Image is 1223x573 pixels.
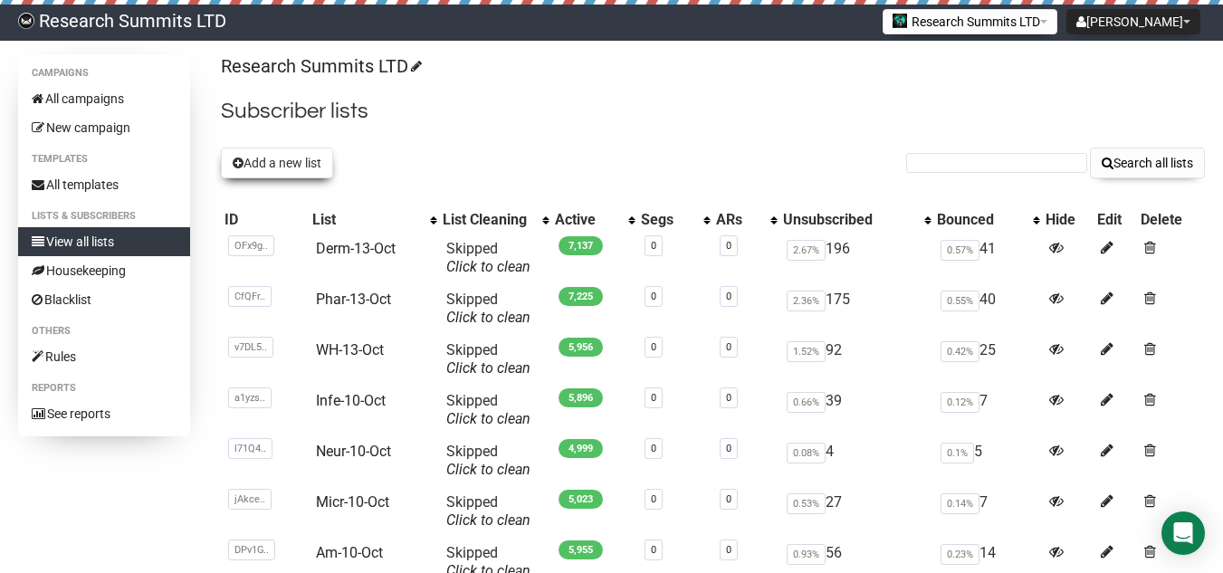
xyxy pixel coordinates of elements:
span: 0.1% [941,443,974,463]
li: Reports [18,377,190,399]
span: jAkce.. [228,489,272,510]
span: 5,955 [559,540,603,559]
a: Click to clean [446,461,530,478]
th: Segs: No sort applied, activate to apply an ascending sort [637,207,712,233]
th: Delete: No sort applied, sorting is disabled [1137,207,1205,233]
span: Skipped [446,240,530,275]
td: 175 [779,283,933,334]
a: Infe-10-Oct [316,392,386,409]
a: 0 [726,392,731,404]
a: Blacklist [18,285,190,314]
div: ID [225,211,305,229]
span: v7DL5.. [228,337,273,358]
span: 0.14% [941,493,979,514]
a: Derm-13-Oct [316,240,396,257]
span: Skipped [446,443,530,478]
a: 0 [726,493,731,505]
span: a1yzs.. [228,387,272,408]
th: List: No sort applied, activate to apply an ascending sort [309,207,439,233]
span: 0.53% [787,493,826,514]
a: 0 [651,544,656,556]
a: 0 [651,392,656,404]
span: 0.12% [941,392,979,413]
span: 7,137 [559,236,603,255]
a: Click to clean [446,410,530,427]
span: OFx9g.. [228,235,274,256]
span: 0.57% [941,240,979,261]
div: Open Intercom Messenger [1161,511,1205,555]
a: Click to clean [446,511,530,529]
a: New campaign [18,113,190,142]
span: 0.55% [941,291,979,311]
span: l71Q4.. [228,438,272,459]
button: Search all lists [1090,148,1205,178]
span: 2.36% [787,291,826,311]
a: 0 [651,443,656,454]
span: 1.52% [787,341,826,362]
th: Bounced: No sort applied, activate to apply an ascending sort [933,207,1042,233]
li: Templates [18,148,190,170]
a: Research Summits LTD [221,55,419,77]
li: Campaigns [18,62,190,84]
span: Skipped [446,392,530,427]
div: ARs [716,211,760,229]
th: List Cleaning: No sort applied, activate to apply an ascending sort [439,207,551,233]
a: Click to clean [446,258,530,275]
span: Skipped [446,341,530,377]
a: View all lists [18,227,190,256]
div: Active [555,211,619,229]
li: Others [18,320,190,342]
a: 0 [726,240,731,252]
div: List [312,211,421,229]
a: 0 [651,493,656,505]
a: All campaigns [18,84,190,113]
td: 27 [779,486,933,537]
a: Click to clean [446,309,530,326]
a: WH-13-Oct [316,341,384,358]
img: 2.jpg [893,14,907,28]
a: Micr-10-Oct [316,493,389,511]
button: Research Summits LTD [883,9,1057,34]
button: Add a new list [221,148,333,178]
div: Hide [1046,211,1090,229]
span: 2.67% [787,240,826,261]
a: 0 [726,544,731,556]
a: All templates [18,170,190,199]
span: 0.08% [787,443,826,463]
span: Skipped [446,493,530,529]
span: 5,956 [559,338,603,357]
span: 5,896 [559,388,603,407]
th: Unsubscribed: No sort applied, activate to apply an ascending sort [779,207,933,233]
span: 5,023 [559,490,603,509]
a: 0 [726,443,731,454]
li: Lists & subscribers [18,205,190,227]
th: ARs: No sort applied, activate to apply an ascending sort [712,207,779,233]
div: List Cleaning [443,211,533,229]
a: See reports [18,399,190,428]
span: 4,999 [559,439,603,458]
span: 0.93% [787,544,826,565]
th: Edit: No sort applied, sorting is disabled [1094,207,1137,233]
span: 0.42% [941,341,979,362]
div: Segs [641,211,694,229]
button: [PERSON_NAME] [1066,9,1200,34]
td: 7 [933,385,1042,435]
td: 25 [933,334,1042,385]
a: 0 [726,291,731,302]
div: Edit [1097,211,1133,229]
td: 41 [933,233,1042,283]
span: CfQFr.. [228,286,272,307]
td: 92 [779,334,933,385]
td: 5 [933,435,1042,486]
a: 0 [651,240,656,252]
span: Skipped [446,291,530,326]
a: Click to clean [446,359,530,377]
a: Am-10-Oct [316,544,383,561]
div: Unsubscribed [783,211,915,229]
th: Hide: No sort applied, sorting is disabled [1042,207,1094,233]
span: DPv1G.. [228,540,275,560]
span: 0.23% [941,544,979,565]
td: 40 [933,283,1042,334]
a: Neur-10-Oct [316,443,391,460]
div: Bounced [937,211,1024,229]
